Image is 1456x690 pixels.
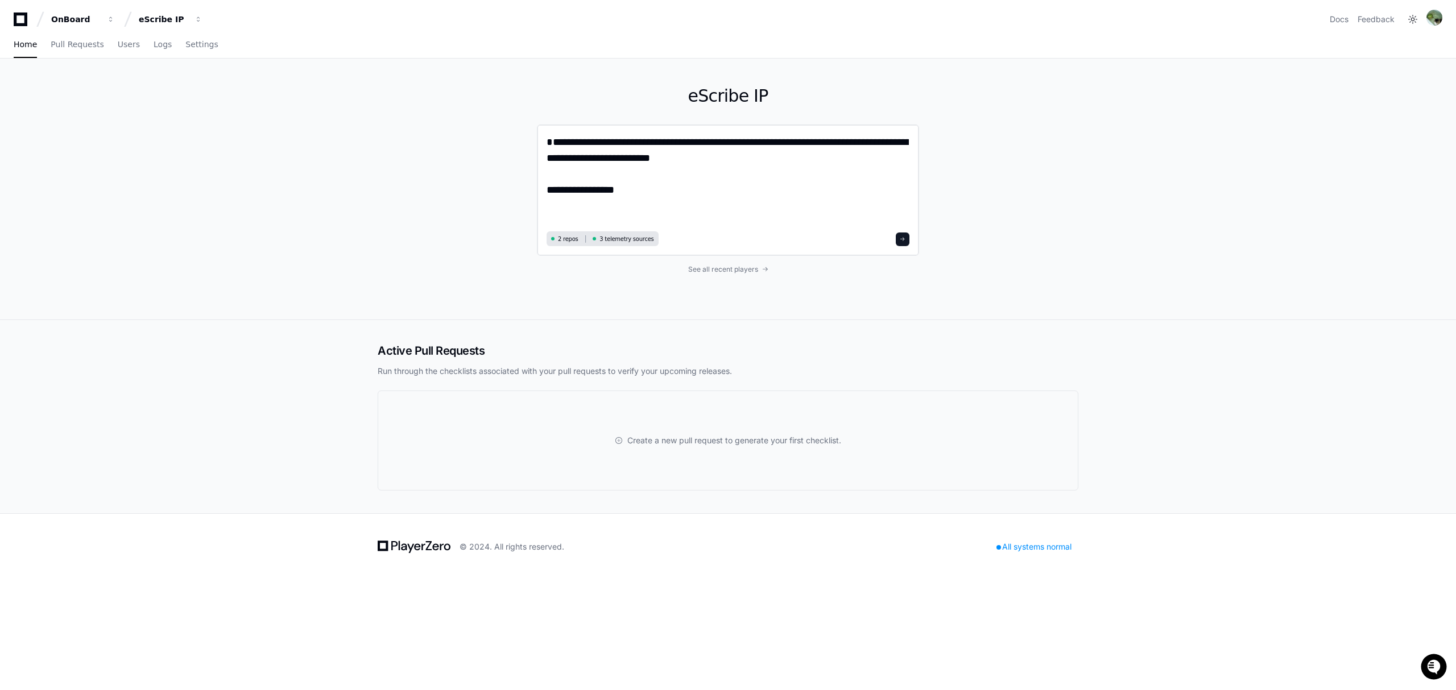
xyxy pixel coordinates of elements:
[113,119,138,128] span: Pylon
[1330,14,1349,25] a: Docs
[11,45,207,64] div: Welcome
[378,343,1078,359] h2: Active Pull Requests
[1426,10,1442,26] img: avatar
[688,265,758,274] span: See all recent players
[14,32,37,58] a: Home
[154,32,172,58] a: Logs
[599,235,653,243] span: 3 telemetry sources
[154,41,172,48] span: Logs
[990,539,1078,555] div: All systems normal
[627,435,841,446] span: Create a new pull request to generate your first checklist.
[185,32,218,58] a: Settings
[134,9,207,30] button: eScribe IP
[51,41,104,48] span: Pull Requests
[39,85,187,96] div: Start new chat
[185,41,218,48] span: Settings
[1420,652,1450,683] iframe: Open customer support
[51,14,100,25] div: OnBoard
[118,41,140,48] span: Users
[80,119,138,128] a: Powered byPylon
[51,32,104,58] a: Pull Requests
[558,235,578,243] span: 2 repos
[537,86,919,106] h1: eScribe IP
[14,41,37,48] span: Home
[139,14,188,25] div: eScribe IP
[193,88,207,102] button: Start new chat
[1358,14,1395,25] button: Feedback
[537,265,919,274] a: See all recent players
[39,96,148,105] div: We're offline, we'll be back soon
[47,9,119,30] button: OnBoard
[11,85,32,105] img: 1736555170064-99ba0984-63c1-480f-8ee9-699278ef63ed
[378,365,1078,377] p: Run through the checklists associated with your pull requests to verify your upcoming releases.
[11,11,34,34] img: PlayerZero
[460,541,564,552] div: © 2024. All rights reserved.
[118,32,140,58] a: Users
